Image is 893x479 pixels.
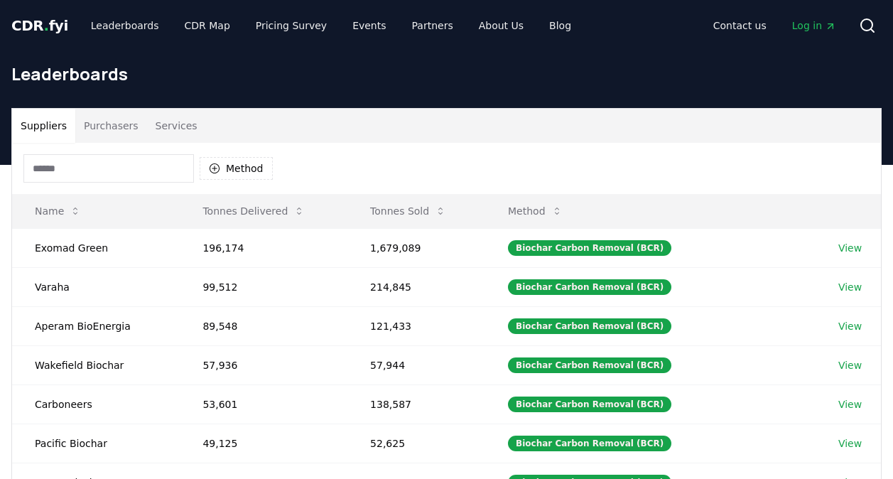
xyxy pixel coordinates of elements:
[12,306,180,345] td: Aperam BioEnergia
[180,384,347,424] td: 53,601
[75,109,147,143] button: Purchasers
[347,228,485,267] td: 1,679,089
[11,16,68,36] a: CDR.fyi
[180,267,347,306] td: 99,512
[497,197,574,225] button: Method
[12,345,180,384] td: Wakefield Biochar
[508,357,671,373] div: Biochar Carbon Removal (BCR)
[44,17,49,34] span: .
[173,13,242,38] a: CDR Map
[180,306,347,345] td: 89,548
[347,384,485,424] td: 138,587
[11,17,68,34] span: CDR fyi
[838,358,862,372] a: View
[200,157,273,180] button: Method
[359,197,458,225] button: Tonnes Sold
[538,13,583,38] a: Blog
[244,13,338,38] a: Pricing Survey
[147,109,206,143] button: Services
[12,228,180,267] td: Exomad Green
[838,397,862,411] a: View
[12,267,180,306] td: Varaha
[467,13,535,38] a: About Us
[508,240,671,256] div: Biochar Carbon Removal (BCR)
[11,63,882,85] h1: Leaderboards
[80,13,171,38] a: Leaderboards
[838,436,862,451] a: View
[508,318,671,334] div: Biochar Carbon Removal (BCR)
[347,345,485,384] td: 57,944
[80,13,583,38] nav: Main
[508,436,671,451] div: Biochar Carbon Removal (BCR)
[23,197,92,225] button: Name
[508,279,671,295] div: Biochar Carbon Removal (BCR)
[12,424,180,463] td: Pacific Biochar
[12,109,75,143] button: Suppliers
[781,13,848,38] a: Log in
[341,13,397,38] a: Events
[180,345,347,384] td: 57,936
[347,306,485,345] td: 121,433
[792,18,836,33] span: Log in
[702,13,848,38] nav: Main
[180,228,347,267] td: 196,174
[191,197,316,225] button: Tonnes Delivered
[838,280,862,294] a: View
[702,13,778,38] a: Contact us
[838,319,862,333] a: View
[401,13,465,38] a: Partners
[12,384,180,424] td: Carboneers
[838,241,862,255] a: View
[508,397,671,412] div: Biochar Carbon Removal (BCR)
[347,424,485,463] td: 52,625
[347,267,485,306] td: 214,845
[180,424,347,463] td: 49,125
